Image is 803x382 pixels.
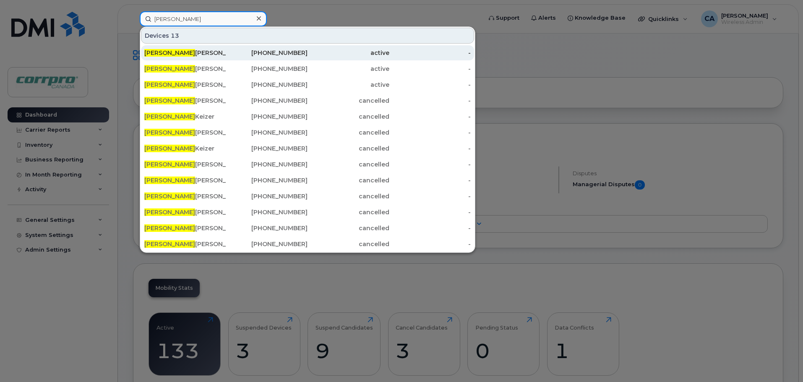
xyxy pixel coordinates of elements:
[389,160,471,169] div: -
[141,77,474,92] a: [PERSON_NAME][PERSON_NAME][PHONE_NUMBER]active-
[389,240,471,248] div: -
[141,93,474,108] a: [PERSON_NAME][PERSON_NAME][PHONE_NUMBER]cancelled-
[144,224,195,232] span: [PERSON_NAME]
[226,65,308,73] div: [PHONE_NUMBER]
[308,144,389,153] div: cancelled
[144,129,195,136] span: [PERSON_NAME]
[308,224,389,232] div: cancelled
[141,236,474,252] a: [PERSON_NAME][PERSON_NAME][PHONE_NUMBER]cancelled-
[141,125,474,140] a: [PERSON_NAME][PERSON_NAME][PHONE_NUMBER]cancelled-
[171,31,179,40] span: 13
[226,128,308,137] div: [PHONE_NUMBER]
[226,208,308,216] div: [PHONE_NUMBER]
[308,81,389,89] div: active
[144,224,226,232] div: [PERSON_NAME]
[144,208,226,216] div: [PERSON_NAME]
[144,176,226,185] div: [PERSON_NAME]
[308,176,389,185] div: cancelled
[308,128,389,137] div: cancelled
[144,145,195,152] span: [PERSON_NAME]
[144,240,195,248] span: [PERSON_NAME]
[308,49,389,57] div: active
[141,205,474,220] a: [PERSON_NAME][PERSON_NAME][PHONE_NUMBER]cancelled-
[308,96,389,105] div: cancelled
[389,49,471,57] div: -
[144,97,195,104] span: [PERSON_NAME]
[389,144,471,153] div: -
[141,28,474,44] div: Devices
[144,128,226,137] div: [PERSON_NAME]
[226,49,308,57] div: [PHONE_NUMBER]
[141,45,474,60] a: [PERSON_NAME][PERSON_NAME][PHONE_NUMBER]active-
[141,221,474,236] a: [PERSON_NAME][PERSON_NAME][PHONE_NUMBER]cancelled-
[308,65,389,73] div: active
[226,160,308,169] div: [PHONE_NUMBER]
[389,208,471,216] div: -
[144,192,226,200] div: [PERSON_NAME]
[308,112,389,121] div: cancelled
[226,224,308,232] div: [PHONE_NUMBER]
[144,65,195,73] span: [PERSON_NAME]
[144,65,226,73] div: [PERSON_NAME]
[144,177,195,184] span: [PERSON_NAME]
[226,81,308,89] div: [PHONE_NUMBER]
[141,189,474,204] a: [PERSON_NAME][PERSON_NAME][PHONE_NUMBER]cancelled-
[144,208,195,216] span: [PERSON_NAME]
[144,161,195,168] span: [PERSON_NAME]
[144,49,226,57] div: [PERSON_NAME]
[144,144,226,153] div: Keizer
[144,49,195,57] span: [PERSON_NAME]
[389,112,471,121] div: -
[308,192,389,200] div: cancelled
[226,192,308,200] div: [PHONE_NUMBER]
[389,128,471,137] div: -
[389,81,471,89] div: -
[144,192,195,200] span: [PERSON_NAME]
[389,192,471,200] div: -
[308,160,389,169] div: cancelled
[226,176,308,185] div: [PHONE_NUMBER]
[226,240,308,248] div: [PHONE_NUMBER]
[144,112,226,121] div: Keizer
[141,141,474,156] a: [PERSON_NAME]Keizer[PHONE_NUMBER]cancelled-
[144,81,226,89] div: [PERSON_NAME]
[389,176,471,185] div: -
[226,96,308,105] div: [PHONE_NUMBER]
[141,61,474,76] a: [PERSON_NAME][PERSON_NAME][PHONE_NUMBER]active-
[144,81,195,88] span: [PERSON_NAME]
[141,157,474,172] a: [PERSON_NAME][PERSON_NAME][PHONE_NUMBER]cancelled-
[389,96,471,105] div: -
[144,113,195,120] span: [PERSON_NAME]
[308,208,389,216] div: cancelled
[308,240,389,248] div: cancelled
[389,224,471,232] div: -
[144,240,226,248] div: [PERSON_NAME]
[141,109,474,124] a: [PERSON_NAME]Keizer[PHONE_NUMBER]cancelled-
[141,173,474,188] a: [PERSON_NAME][PERSON_NAME][PHONE_NUMBER]cancelled-
[389,65,471,73] div: -
[144,96,226,105] div: [PERSON_NAME]
[226,112,308,121] div: [PHONE_NUMBER]
[226,144,308,153] div: [PHONE_NUMBER]
[144,160,226,169] div: [PERSON_NAME]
